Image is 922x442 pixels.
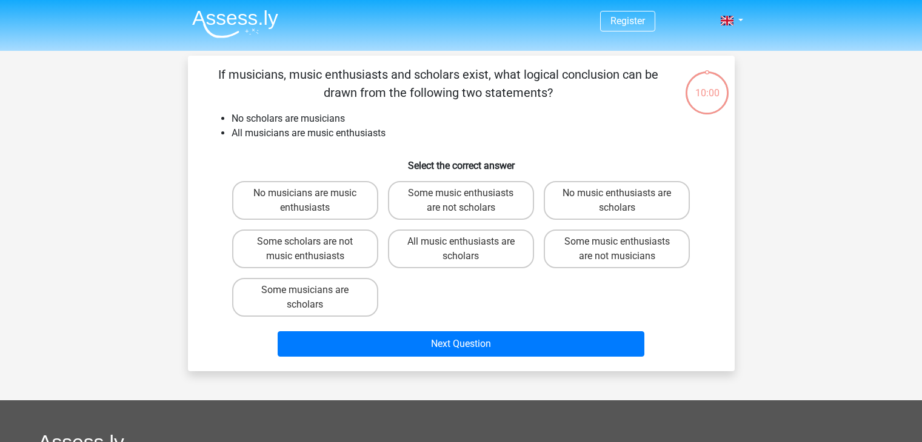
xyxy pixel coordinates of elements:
[388,229,534,268] label: All music enthusiasts are scholars
[232,229,378,268] label: Some scholars are not music enthusiasts
[610,15,645,27] a: Register
[684,70,730,101] div: 10:00
[544,229,690,268] label: Some music enthusiasts are not musicians
[232,181,378,220] label: No musicians are music enthusiasts
[232,111,715,126] li: No scholars are musicians
[207,65,670,102] p: If musicians, music enthusiasts and scholars exist, what logical conclusion can be drawn from the...
[388,181,534,220] label: Some music enthusiasts are not scholars
[278,331,644,357] button: Next Question
[192,10,278,38] img: Assessly
[232,278,378,317] label: Some musicians are scholars
[207,150,715,171] h6: Select the correct answer
[232,126,715,140] li: All musicians are music enthusiasts
[544,181,690,220] label: No music enthusiasts are scholars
